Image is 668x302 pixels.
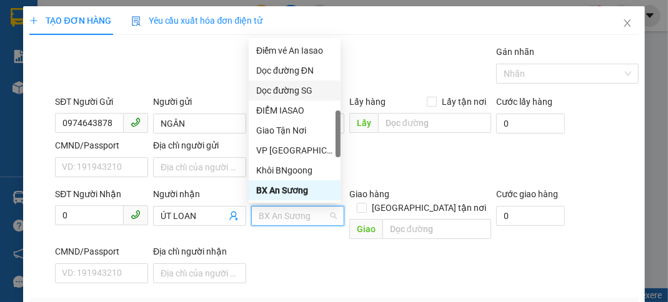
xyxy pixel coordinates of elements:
[55,139,148,152] div: CMND/Passport
[153,95,246,109] div: Người gửi
[153,157,246,177] input: Địa chỉ của người gửi
[256,44,333,57] div: Điểm vé An Iasao
[8,55,69,67] strong: 0901 936 968
[249,120,341,140] div: Giao Tận Nơi
[153,263,246,283] input: Địa chỉ của người nhận
[249,80,341,100] div: Dọc đường SG
[29,16,111,26] span: TẠO ĐƠN HÀNG
[256,144,333,157] div: VP [GEOGRAPHIC_DATA]
[349,219,382,239] span: Giao
[496,47,534,57] label: Gán nhãn
[437,95,491,109] span: Lấy tận nơi
[249,41,341,61] div: Điểm vé An Iasao
[131,117,141,127] span: phone
[496,189,558,199] label: Cước giao hàng
[153,245,246,258] div: Địa chỉ người nhận
[229,211,239,221] span: user-add
[249,100,341,120] div: ĐIỂM IASAO
[46,41,107,53] strong: 0931 600 979
[256,163,333,177] div: Khôi BNgoong
[131,16,263,26] span: Yêu cầu xuất hóa đơn điện tử
[153,187,246,201] div: Người nhận
[349,189,389,199] span: Giao hàng
[256,84,333,97] div: Dọc đường SG
[496,206,565,226] input: Cước giao hàng
[249,140,341,160] div: VP Đà Nẵng
[496,97,552,107] label: Cước lấy hàng
[496,114,565,134] input: Cước lấy hàng
[349,113,378,133] span: Lấy
[256,64,333,77] div: Dọc đường ĐN
[53,12,174,29] span: ĐỨC ĐẠT GIA LAI
[111,35,212,59] strong: 0901 900 568
[622,18,632,28] span: close
[249,160,341,180] div: Khôi BNgoong
[249,180,341,200] div: BX An Sương
[111,35,189,47] strong: [PERSON_NAME]:
[131,210,141,220] span: phone
[131,16,141,26] img: icon
[55,187,148,201] div: SĐT Người Nhận
[382,219,491,239] input: Dọc đường
[256,104,333,117] div: ĐIỂM IASAO
[378,113,491,133] input: Dọc đường
[55,95,148,109] div: SĐT Người Gửi
[8,82,62,99] span: VP GỬI:
[256,183,333,197] div: BX An Sương
[8,41,46,53] strong: Sài Gòn:
[29,16,38,25] span: plus
[259,207,337,225] span: BX An Sương
[367,201,491,215] span: [GEOGRAPHIC_DATA] tận nơi
[55,245,148,258] div: CMND/Passport
[66,82,161,99] span: VP Chư Prông
[153,139,246,152] div: Địa chỉ người gửi
[249,61,341,80] div: Dọc đường ĐN
[349,97,386,107] span: Lấy hàng
[111,61,172,72] strong: 0901 933 179
[256,124,333,137] div: Giao Tận Nơi
[610,6,645,41] button: Close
